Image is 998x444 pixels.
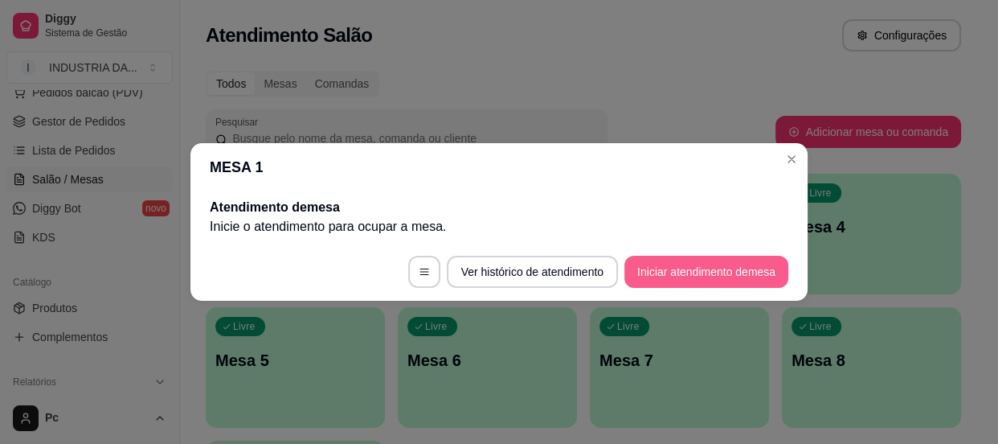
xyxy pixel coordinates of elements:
[624,256,788,288] button: Iniciar atendimento demesa
[210,198,788,217] h2: Atendimento de mesa
[447,256,618,288] button: Ver histórico de atendimento
[779,146,804,172] button: Close
[210,217,788,236] p: Inicie o atendimento para ocupar a mesa .
[190,143,808,191] header: MESA 1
